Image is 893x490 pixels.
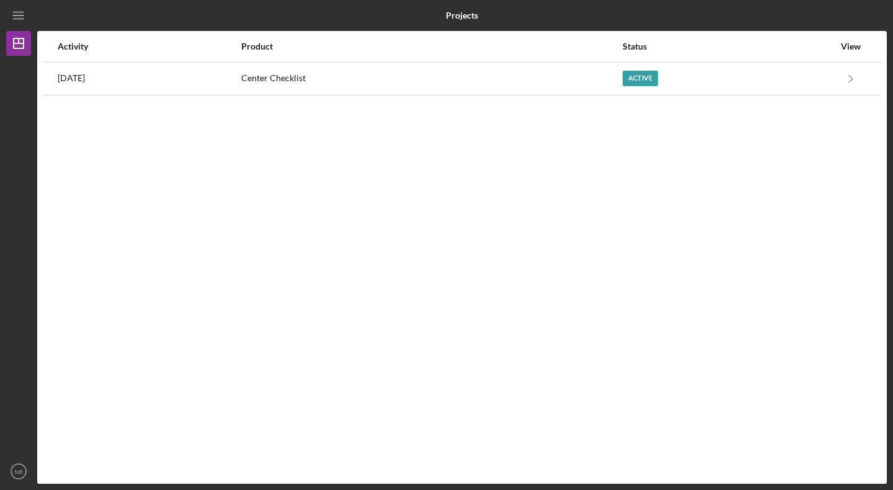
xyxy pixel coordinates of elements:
div: Active [623,71,658,86]
button: NB [6,459,31,484]
time: 2025-10-08 13:57 [58,73,85,83]
b: Projects [446,11,478,20]
div: Product [241,42,621,51]
div: View [835,42,866,51]
div: Status [623,42,834,51]
div: Center Checklist [241,63,621,94]
text: NB [14,468,22,475]
div: Activity [58,42,240,51]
